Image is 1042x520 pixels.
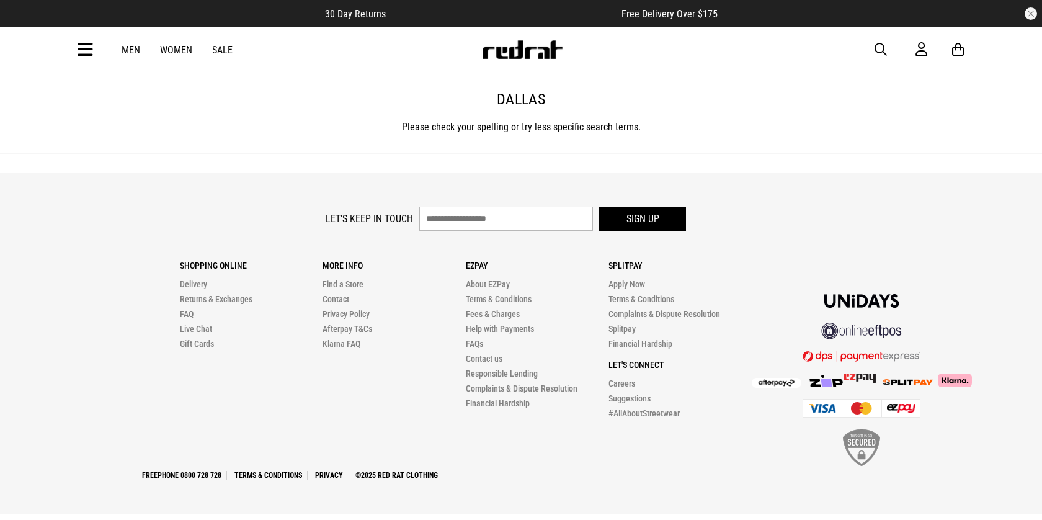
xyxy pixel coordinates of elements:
[323,279,363,289] a: Find a Store
[844,374,876,383] img: Splitpay
[466,383,577,393] a: Complaints & Dispute Resolution
[466,279,510,289] a: About EZPay
[466,294,532,304] a: Terms & Conditions
[180,339,214,349] a: Gift Cards
[466,324,534,334] a: Help with Payments
[78,90,964,110] h1: dallas
[323,309,370,319] a: Privacy Policy
[466,369,538,379] a: Responsible Lending
[824,294,899,308] img: Unidays
[608,379,635,388] a: Careers
[608,393,651,403] a: Suggestions
[803,351,920,362] img: DPS
[160,44,192,56] a: Women
[608,324,636,334] a: Splitpay
[323,339,360,349] a: Klarna FAQ
[466,398,530,408] a: Financial Hardship
[843,429,880,466] img: SSL
[608,261,751,271] p: Splitpay
[608,294,674,304] a: Terms & Conditions
[608,360,751,370] p: Let's Connect
[78,120,964,135] h4: Please check your spelling or try less specific search terms.
[212,44,233,56] a: Sale
[180,279,207,289] a: Delivery
[323,324,372,334] a: Afterpay T&Cs
[180,294,252,304] a: Returns & Exchanges
[809,375,844,387] img: Zip
[621,8,718,20] span: Free Delivery Over $175
[481,40,563,59] img: Redrat logo
[466,261,608,271] p: Ezpay
[180,261,323,271] p: Shopping Online
[608,309,720,319] a: Complaints & Dispute Resolution
[608,408,680,418] a: #AllAboutStreetwear
[323,261,465,271] p: More Info
[310,471,348,480] a: Privacy
[122,44,140,56] a: Men
[326,213,413,225] label: Let's keep in touch
[821,323,902,339] img: online eftpos
[599,207,686,231] button: Sign up
[883,379,933,385] img: Splitpay
[325,8,386,20] span: 30 Day Returns
[180,309,194,319] a: FAQ
[350,471,443,480] a: ©2025 Red Rat Clothing
[466,309,520,319] a: Fees & Charges
[137,471,227,480] a: Freephone 0800 728 728
[803,399,920,418] img: Cards
[229,471,308,480] a: Terms & Conditions
[411,7,597,20] iframe: Customer reviews powered by Trustpilot
[323,294,349,304] a: Contact
[466,339,483,349] a: FAQs
[180,324,212,334] a: Live Chat
[933,374,972,387] img: Klarna
[752,378,801,388] img: Afterpay
[608,339,672,349] a: Financial Hardship
[608,279,645,289] a: Apply Now
[466,354,502,364] a: Contact us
